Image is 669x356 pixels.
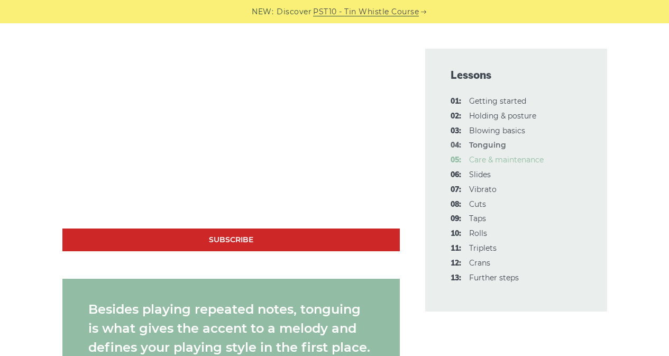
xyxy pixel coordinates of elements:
[451,154,461,167] span: 05:
[469,229,487,238] a: 10:Rolls
[469,214,486,223] a: 09:Taps
[469,185,497,194] a: 07:Vibrato
[451,227,461,240] span: 10:
[469,170,491,179] a: 06:Slides
[451,68,582,83] span: Lessons
[469,258,490,268] a: 12:Crans
[451,169,461,181] span: 06:
[469,111,536,121] a: 02:Holding & posture
[252,6,273,18] span: NEW:
[469,126,525,135] a: 03:Blowing basics
[469,243,497,253] a: 11:Triplets
[451,95,461,108] span: 01:
[451,242,461,255] span: 11:
[277,6,311,18] span: Discover
[451,139,461,152] span: 04:
[451,272,461,285] span: 13:
[451,213,461,225] span: 09:
[62,39,400,229] iframe: Tonguing - Irish Tin Whistle (Penny Whistle) Tutorial
[469,155,544,165] a: 05:Care & maintenance
[451,257,461,270] span: 12:
[469,273,519,282] a: 13:Further steps
[469,96,526,106] a: 01:Getting started
[313,6,419,18] a: PST10 - Tin Whistle Course
[469,140,506,150] strong: Tonguing
[451,125,461,138] span: 03:
[451,198,461,211] span: 08:
[451,184,461,196] span: 07:
[469,199,486,209] a: 08:Cuts
[451,110,461,123] span: 02:
[62,229,400,251] a: Subscribe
